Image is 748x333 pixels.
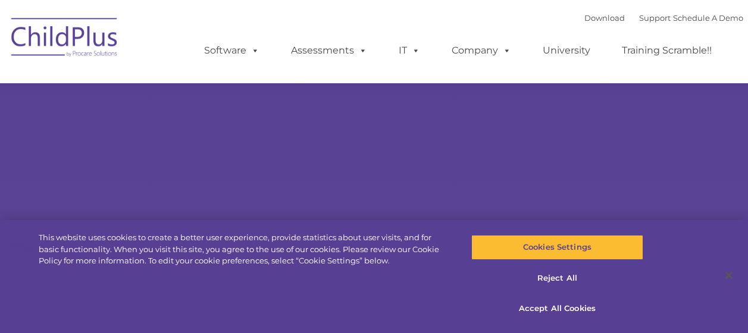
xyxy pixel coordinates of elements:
a: Company [440,39,523,62]
div: This website uses cookies to create a better user experience, provide statistics about user visit... [39,232,449,267]
a: University [531,39,602,62]
a: Download [584,13,625,23]
a: Assessments [279,39,379,62]
img: ChildPlus by Procare Solutions [5,10,124,69]
button: Reject All [471,266,643,291]
button: Accept All Cookies [471,296,643,321]
font: | [584,13,743,23]
a: Training Scramble!! [610,39,724,62]
button: Cookies Settings [471,235,643,260]
button: Close [716,262,742,288]
a: IT [387,39,432,62]
a: Software [192,39,271,62]
a: Schedule A Demo [673,13,743,23]
a: Support [639,13,671,23]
